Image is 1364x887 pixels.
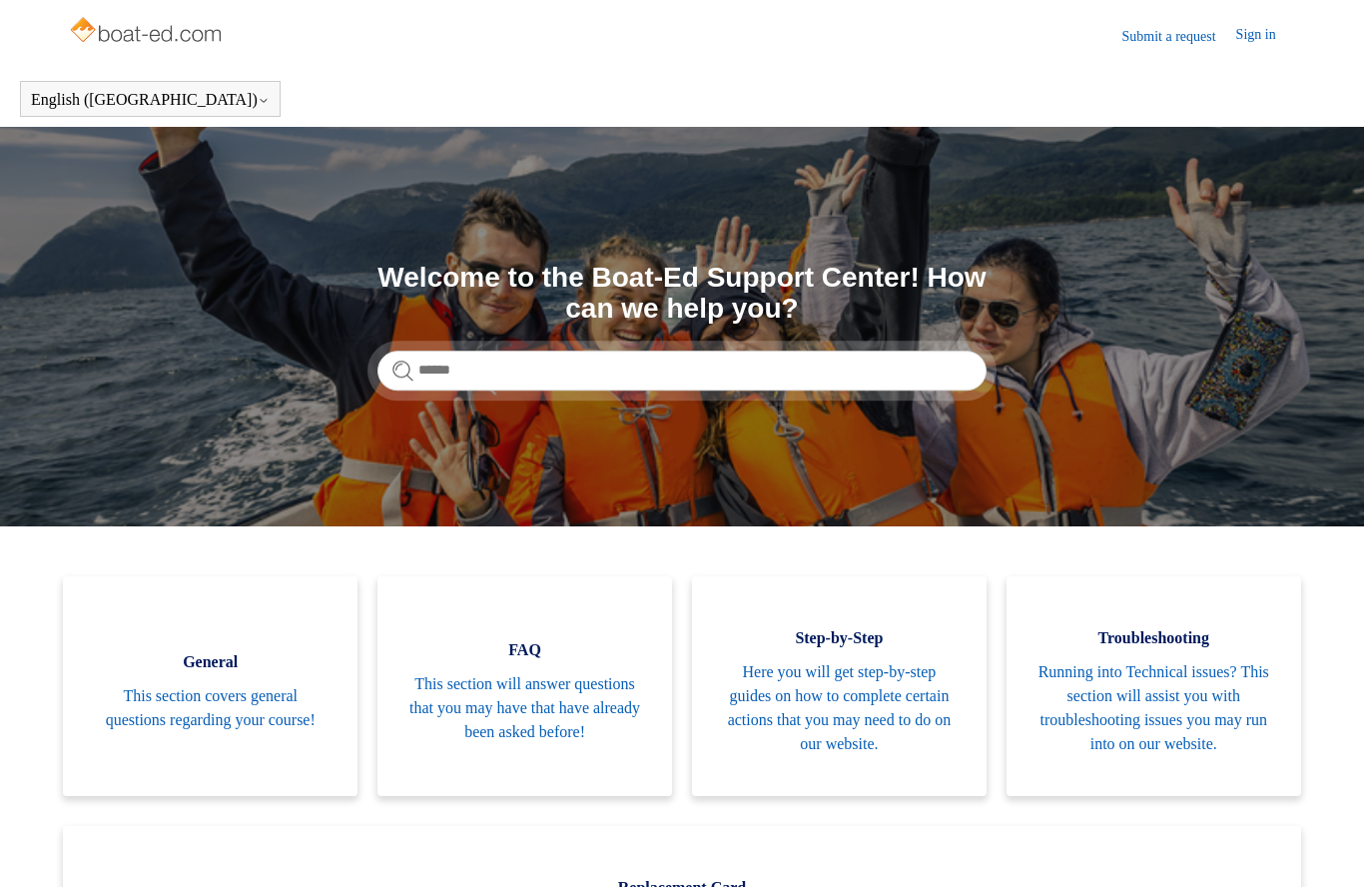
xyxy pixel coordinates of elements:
[1036,660,1271,756] span: Running into Technical issues? This section will assist you with troubleshooting issues you may r...
[93,650,328,674] span: General
[63,576,357,796] a: General This section covers general questions regarding your course!
[722,660,957,756] span: Here you will get step-by-step guides on how to complete certain actions that you may need to do ...
[692,576,987,796] a: Step-by-Step Here you will get step-by-step guides on how to complete certain actions that you ma...
[407,638,642,662] span: FAQ
[1122,26,1236,47] a: Submit a request
[1297,820,1349,872] div: Live chat
[68,12,227,52] img: Boat-Ed Help Center home page
[377,351,987,391] input: Search
[377,576,672,796] a: FAQ This section will answer questions that you may have that have already been asked before!
[31,91,270,109] button: English ([GEOGRAPHIC_DATA])
[93,684,328,732] span: This section covers general questions regarding your course!
[1036,626,1271,650] span: Troubleshooting
[722,626,957,650] span: Step-by-Step
[377,263,987,325] h1: Welcome to the Boat-Ed Support Center! How can we help you?
[407,672,642,744] span: This section will answer questions that you may have that have already been asked before!
[1007,576,1301,796] a: Troubleshooting Running into Technical issues? This section will assist you with troubleshooting ...
[1236,24,1296,48] a: Sign in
